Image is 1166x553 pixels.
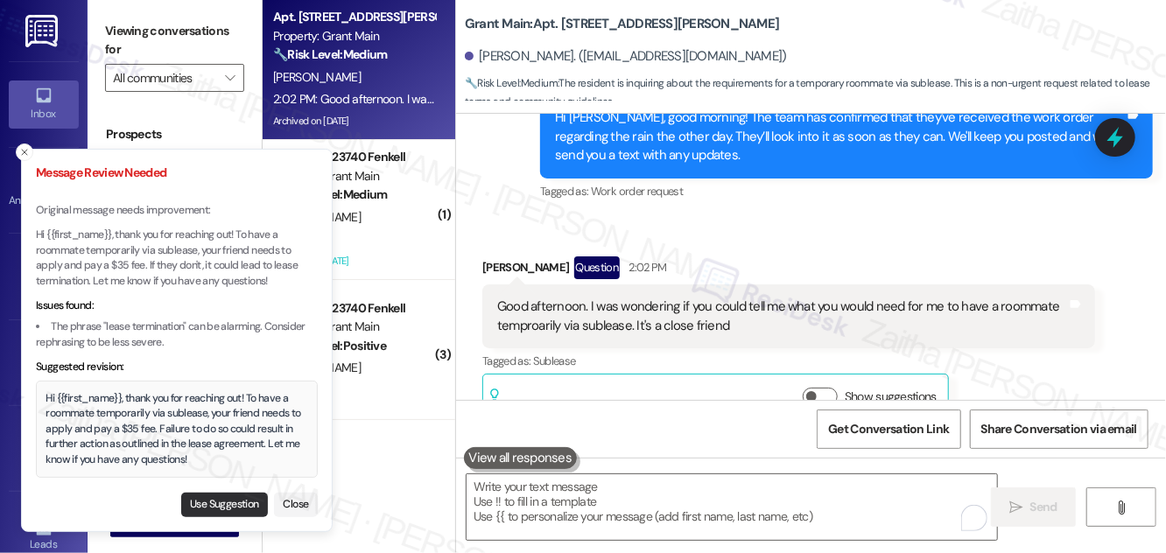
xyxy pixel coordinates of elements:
[36,227,318,289] p: Hi {{first_name}}, thank you for reaching out! To have a roommate temporarily via sublease, your ...
[273,27,435,45] div: Property: Grant Main
[274,493,318,517] button: Close
[273,318,435,336] div: Property: Grant Main
[36,319,318,350] li: The phrase "lease termination" can be alarming. Consider rephrasing to be less severe.
[36,298,318,314] div: Issues found:
[9,424,79,472] a: Buildings
[36,164,318,182] h3: Message Review Needed
[9,339,79,386] a: Insights •
[273,91,1057,107] div: 2:02 PM: Good afternoon. I was wondering if you could tell me what you would need for me to have ...
[46,391,308,468] div: Hi {{first_name}}, thank you for reaching out! To have a roommate temporarily via sublease, your ...
[9,80,79,128] a: Inbox
[271,250,437,272] div: Archived on [DATE]
[540,178,1153,204] div: Tagged as:
[981,420,1137,438] span: Share Conversation via email
[497,297,1067,335] div: Good afternoon. I was wondering if you could tell me what you would need for me to have a roommat...
[273,8,435,26] div: Apt. [STREET_ADDRESS][PERSON_NAME]
[273,69,361,85] span: [PERSON_NAME]
[273,360,361,375] span: [PERSON_NAME]
[467,474,997,540] textarea: To enrich screen reader interactions, please activate Accessibility in Grammarly extension settings
[465,74,1166,112] span: : The resident is inquiring about the requirements for a temporary roommate via sublease. This is...
[273,148,435,166] div: Apt. A205, 23740 Fenkell
[36,360,318,375] div: Suggested revision:
[482,256,1095,284] div: [PERSON_NAME]
[845,388,937,406] label: Show suggestions
[970,409,1148,449] button: Share Conversation via email
[488,388,589,420] div: Related guidelines
[482,348,1095,374] div: Tagged as:
[465,47,787,66] div: [PERSON_NAME]. ([EMAIL_ADDRESS][DOMAIN_NAME])
[105,17,244,64] label: Viewing conversations for
[273,46,387,62] strong: 🔧 Risk Level: Medium
[1114,500,1127,514] i: 
[533,353,576,368] span: Sublease
[273,299,435,318] div: Apt. C206, 23740 Fenkell
[113,64,216,92] input: All communities
[817,409,960,449] button: Get Conversation Link
[273,209,361,225] span: [PERSON_NAME]
[624,258,666,276] div: 2:02 PM
[16,143,33,161] button: Close toast
[9,253,79,300] a: Site Visit •
[1030,498,1057,516] span: Send
[828,420,949,438] span: Get Conversation Link
[1009,500,1022,514] i: 
[465,15,779,33] b: Grant Main: Apt. [STREET_ADDRESS][PERSON_NAME]
[36,203,318,219] p: Original message needs improvement:
[181,493,268,517] button: Use Suggestion
[991,487,1076,527] button: Send
[465,76,558,90] strong: 🔧 Risk Level: Medium
[591,184,683,199] span: Work order request
[273,167,435,185] div: Property: Grant Main
[88,125,262,143] div: Prospects
[225,71,235,85] i: 
[555,108,1125,164] div: Hi [PERSON_NAME], good morning! The team has confirmed that they've received the work order regar...
[574,256,621,278] div: Question
[25,15,61,47] img: ResiDesk Logo
[271,110,437,132] div: Archived on [DATE]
